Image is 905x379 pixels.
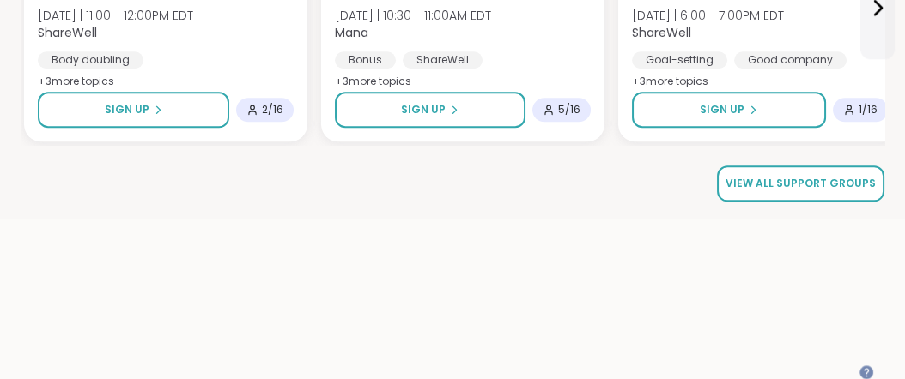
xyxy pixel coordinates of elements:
[717,165,884,202] a: View all support groups
[632,51,727,69] div: Goal-setting
[632,7,784,24] span: [DATE] | 6:00 - 7:00PM EDT
[700,102,744,117] span: Sign Up
[262,103,283,117] span: 2 / 16
[38,7,193,24] span: [DATE] | 11:00 - 12:00PM EDT
[726,176,876,191] span: View all support groups
[105,102,149,117] span: Sign Up
[38,51,143,69] div: Body doubling
[859,365,873,379] iframe: Spotlight
[403,51,483,69] div: ShareWell
[38,24,97,41] b: ShareWell
[632,92,826,128] button: Sign Up
[734,51,847,69] div: Good company
[335,24,368,41] b: Mana
[558,103,580,117] span: 5 / 16
[632,24,691,41] b: ShareWell
[335,7,491,24] span: [DATE] | 10:30 - 11:00AM EDT
[859,103,878,117] span: 1 / 16
[335,92,525,128] button: Sign Up
[335,51,396,69] div: Bonus
[401,102,446,117] span: Sign Up
[38,92,229,128] button: Sign Up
